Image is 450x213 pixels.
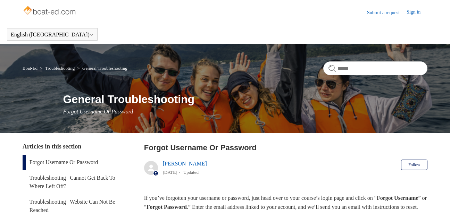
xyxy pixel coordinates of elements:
h2: Forgot Username Or Password [144,142,427,153]
a: Troubleshooting | Cannot Get Back To Where Left Off? [23,170,124,194]
li: Troubleshooting [39,66,76,71]
li: Updated [183,170,199,175]
time: 05/20/2025, 12:58 [163,170,177,175]
button: Follow Article [401,160,427,170]
li: General Troubleshooting [76,66,127,71]
p: If you’ve forgotten your username or password, just head over to your course’s login page and cli... [144,194,427,211]
a: Submit a request [367,9,407,16]
a: General Troubleshooting [82,66,127,71]
a: Boat-Ed [23,66,37,71]
a: [PERSON_NAME] [163,161,207,167]
a: Forgot Username Or Password [23,155,124,170]
h1: General Troubleshooting [63,91,427,108]
span: Articles in this section [23,143,81,150]
button: English ([GEOGRAPHIC_DATA]) [11,32,94,38]
li: Boat-Ed [23,66,39,71]
a: Troubleshooting [45,66,75,71]
strong: Forgot Password [147,204,187,210]
a: Sign in [407,8,427,17]
img: Boat-Ed Help Center home page [23,4,78,18]
strong: Forgot Username [377,195,418,201]
input: Search [323,61,427,75]
span: Forgot Username Or Password [63,109,133,114]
